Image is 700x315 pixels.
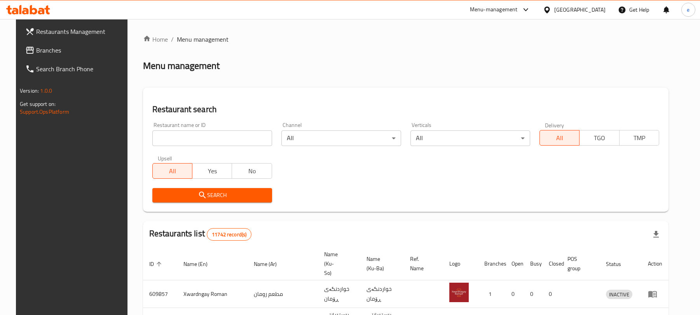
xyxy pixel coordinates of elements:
[443,247,478,280] th: Logo
[545,122,564,128] label: Delivery
[143,280,177,308] td: 609857
[149,228,252,241] h2: Restaurants list
[20,99,56,109] span: Get support on:
[158,155,172,161] label: Upsell
[619,130,659,146] button: TMP
[143,60,220,72] h2: Menu management
[642,247,669,280] th: Action
[583,132,616,144] span: TGO
[20,107,69,117] a: Support.OpsPlatform
[606,290,632,299] div: INACTIVE
[143,35,168,44] a: Home
[324,250,351,278] span: Name (Ku-So)
[648,289,662,299] div: Menu
[196,165,229,177] span: Yes
[606,259,631,269] span: Status
[687,5,690,14] span: e
[19,22,133,41] a: Restaurants Management
[579,130,619,146] button: TGO
[207,231,251,238] span: 11742 record(s)
[567,254,590,273] span: POS group
[232,163,272,179] button: No
[36,46,127,55] span: Branches
[524,280,543,308] td: 0
[478,247,505,280] th: Branches
[543,280,561,308] td: 0
[36,27,127,36] span: Restaurants Management
[367,254,395,273] span: Name (Ku-Ba)
[152,188,272,202] button: Search
[36,64,127,74] span: Search Branch Phone
[470,5,518,14] div: Menu-management
[152,130,272,146] input: Search for restaurant name or ID..
[623,132,656,144] span: TMP
[156,165,189,177] span: All
[171,35,174,44] li: /
[183,259,218,269] span: Name (En)
[152,163,192,179] button: All
[40,86,52,96] span: 1.0.0
[19,60,133,78] a: Search Branch Phone
[152,104,659,115] h2: Restaurant search
[207,228,251,241] div: Total records count
[524,247,543,280] th: Busy
[539,130,580,146] button: All
[19,41,133,60] a: Branches
[505,247,524,280] th: Open
[143,35,669,44] nav: breadcrumb
[647,225,665,244] div: Export file
[235,165,269,177] span: No
[360,280,404,308] td: خواردنگەی ڕۆمان
[318,280,360,308] td: خواردنگەی ڕۆمان
[478,280,505,308] td: 1
[149,259,164,269] span: ID
[606,290,632,299] span: INACTIVE
[177,35,229,44] span: Menu management
[554,5,606,14] div: [GEOGRAPHIC_DATA]
[543,132,576,144] span: All
[20,86,39,96] span: Version:
[254,259,287,269] span: Name (Ar)
[543,247,561,280] th: Closed
[159,190,266,200] span: Search
[449,283,469,302] img: Xwardngay Roman
[505,280,524,308] td: 0
[410,254,434,273] span: Ref. Name
[410,130,530,146] div: All
[281,130,401,146] div: All
[177,280,248,308] td: Xwardngay Roman
[192,163,232,179] button: Yes
[248,280,318,308] td: مطعم رومان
